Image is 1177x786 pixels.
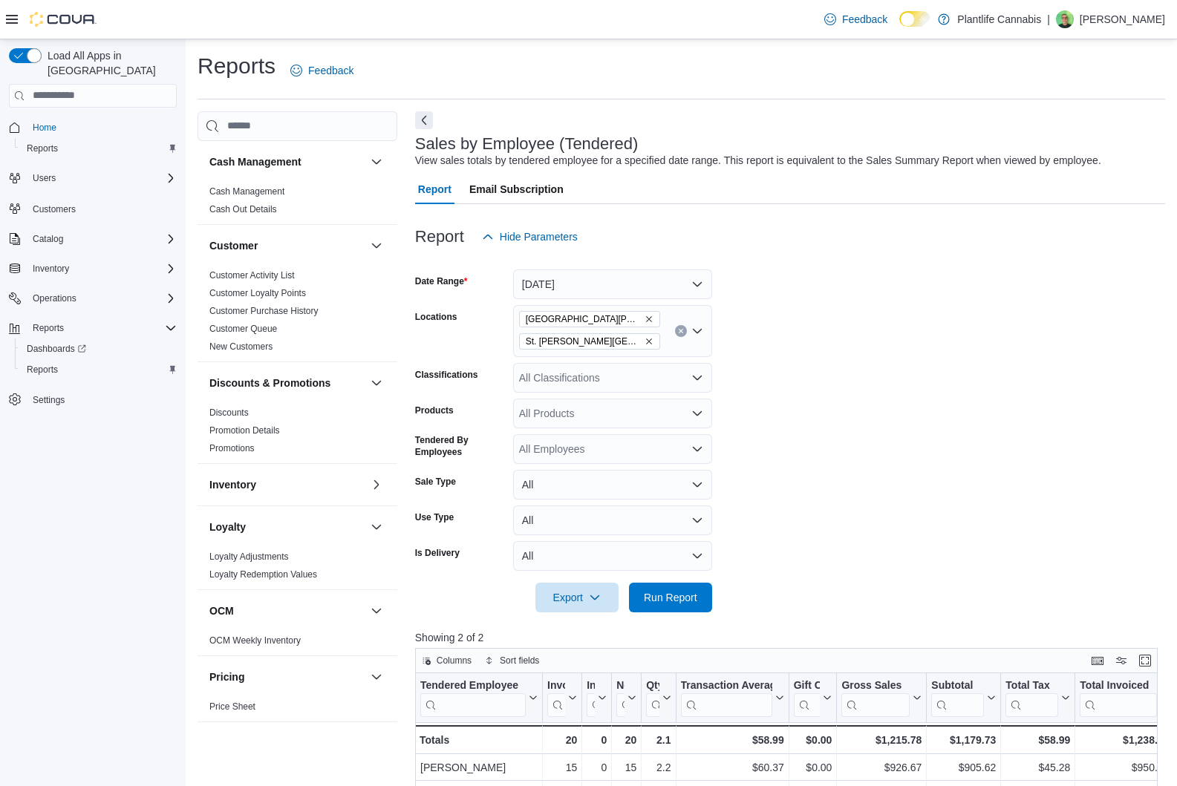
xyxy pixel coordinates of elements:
a: Feedback [818,4,893,34]
a: Reports [21,140,64,157]
span: Sort fields [500,655,539,667]
div: $1,238.72 [1080,731,1169,749]
span: Operations [27,289,177,307]
div: Cash Management [198,183,397,224]
button: Display options [1112,652,1130,669]
label: Date Range [415,275,468,287]
div: $0.00 [794,759,832,776]
button: Pricing [209,669,365,684]
a: Dashboards [21,340,92,358]
button: [DATE] [513,269,712,299]
button: Gross Sales [841,679,922,717]
div: Total Invoiced [1080,679,1157,693]
span: OCM Weekly Inventory [209,635,301,646]
button: Loyalty [209,520,365,534]
button: Gift Cards [793,679,832,717]
button: Loyalty [368,518,385,536]
button: Run Report [629,583,712,612]
button: Columns [416,652,477,669]
h3: Pricing [209,669,244,684]
span: Home [27,118,177,137]
div: Tendered Employee [420,679,526,693]
div: 2.1 [646,731,671,749]
span: Report [418,174,451,204]
a: Home [27,119,62,137]
button: Reports [15,138,183,159]
div: Gift Cards [793,679,820,693]
div: [PERSON_NAME] [420,759,538,776]
div: 20 [547,731,577,749]
h3: Inventory [209,477,256,492]
button: OCM [368,602,385,620]
button: Settings [3,389,183,410]
a: Promotion Details [209,425,280,436]
button: Qty Per Transaction [646,679,671,717]
h3: Loyalty [209,520,246,534]
button: Reports [27,319,70,337]
span: Inventory [33,263,69,275]
span: Feedback [308,63,353,78]
span: Run Report [644,590,697,605]
div: $45.28 [1005,759,1070,776]
a: Customer Purchase History [209,306,319,316]
a: Settings [27,391,71,409]
button: Sort fields [479,652,545,669]
div: Qty Per Transaction [646,679,659,717]
span: Customers [33,203,76,215]
button: Catalog [3,229,183,249]
button: Inventory [3,258,183,279]
a: Customers [27,200,82,218]
a: Cash Management [209,186,284,197]
button: Open list of options [691,372,703,384]
div: Loyalty [198,548,397,589]
button: Enter fullscreen [1136,652,1154,669]
button: Subtotal [931,679,996,717]
span: Customers [27,199,177,217]
div: $905.62 [931,759,996,776]
div: 15 [616,759,636,776]
span: Reports [27,319,177,337]
h3: Sales by Employee (Tendered) [415,135,639,153]
label: Classifications [415,369,478,381]
span: Dashboards [21,340,177,358]
div: $58.99 [680,731,783,749]
span: Dashboards [27,343,86,355]
button: Total Tax [1005,679,1070,717]
button: Cash Management [368,153,385,171]
span: Promotion Details [209,425,280,436]
span: Reports [21,361,177,379]
label: Is Delivery [415,547,460,559]
div: Pricing [198,698,397,721]
div: 0 [587,731,607,749]
span: Customer Activity List [209,269,295,281]
span: Export [544,583,610,612]
span: Loyalty Adjustments [209,551,289,563]
button: All [513,470,712,500]
button: Cash Management [209,154,365,169]
div: 15 [547,759,577,776]
span: Reports [27,364,58,376]
button: All [513,505,712,535]
span: [GEOGRAPHIC_DATA][PERSON_NAME] [526,312,642,327]
span: Columns [437,655,472,667]
div: Qty Per Transaction [646,679,659,693]
img: Cova [30,12,97,27]
span: Load All Apps in [GEOGRAPHIC_DATA] [42,48,177,78]
input: Dark Mode [899,11,930,27]
button: Transaction Average [680,679,783,717]
p: Plantlife Cannabis [957,10,1041,28]
button: Remove St. Albert - Jensen Lakes from selection in this group [645,337,653,346]
span: Reports [27,143,58,154]
button: Customer [209,238,365,253]
button: Invoices Ref [587,679,607,717]
button: Inventory [368,476,385,494]
a: Loyalty Adjustments [209,551,289,562]
div: 0 [587,759,607,776]
div: Gross Sales [841,679,910,717]
button: Customers [3,197,183,219]
a: New Customers [209,341,273,352]
div: Gross Sales [841,679,910,693]
div: View sales totals by tendered employee for a specified date range. This report is equivalent to t... [415,153,1101,168]
a: Discounts [209,407,249,418]
button: Operations [27,289,82,307]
